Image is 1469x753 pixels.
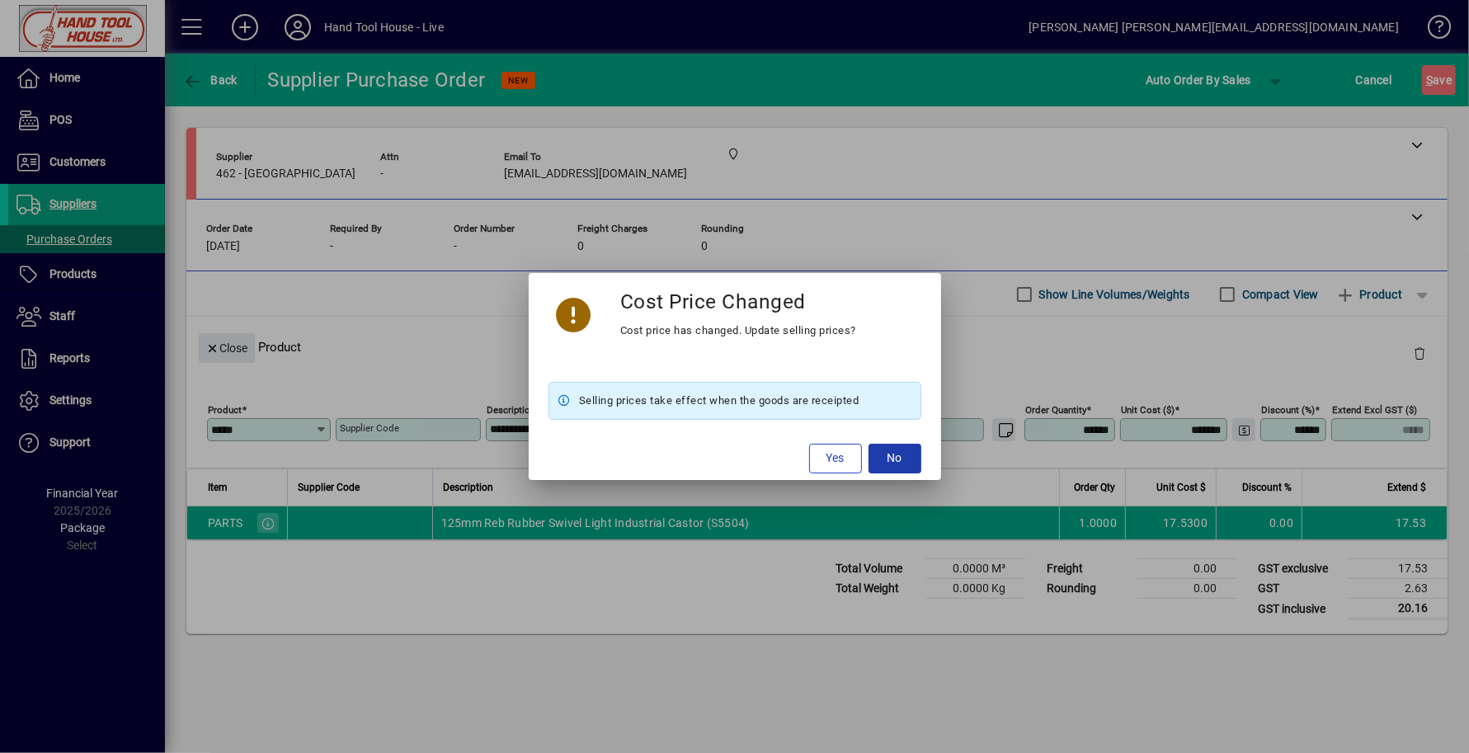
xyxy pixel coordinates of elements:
span: Yes [826,449,845,467]
h3: Cost Price Changed [620,289,806,313]
span: Selling prices take effect when the goods are receipted [579,391,859,411]
div: Cost price has changed. Update selling prices? [620,321,856,341]
span: No [888,449,902,467]
button: No [869,444,921,473]
button: Yes [809,444,862,473]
